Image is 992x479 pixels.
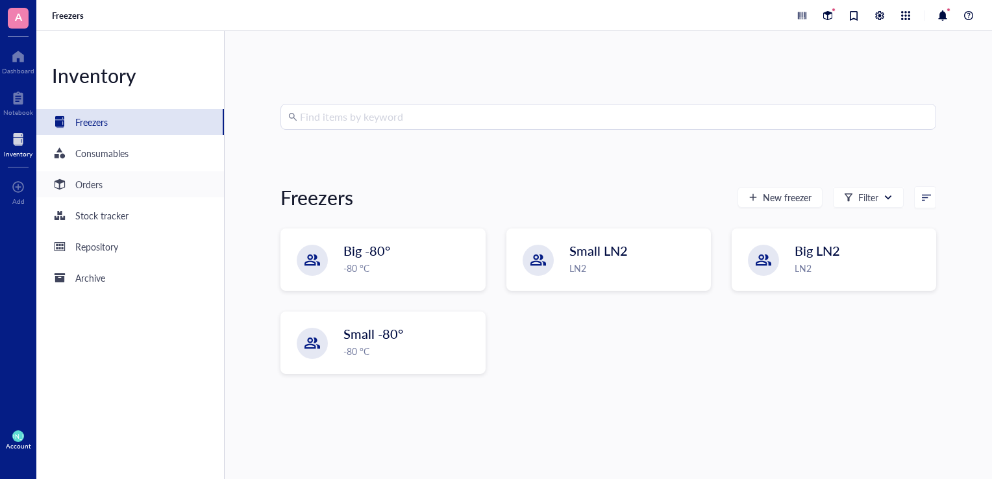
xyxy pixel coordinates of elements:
a: Stock tracker [36,203,224,228]
span: Big -80° [343,241,390,260]
div: LN2 [795,261,928,275]
a: Orders [36,171,224,197]
a: Repository [36,234,224,260]
a: Freezers [52,10,86,21]
div: Stock tracker [75,208,129,223]
div: Consumables [75,146,129,160]
div: Dashboard [2,67,34,75]
div: Inventory [4,150,32,158]
div: Freezers [75,115,108,129]
span: Big LN2 [795,241,840,260]
button: New freezer [738,187,823,208]
div: Filter [858,190,878,204]
div: Inventory [36,62,224,88]
a: Inventory [4,129,32,158]
div: -80 °C [343,344,477,358]
a: Freezers [36,109,224,135]
div: LN2 [569,261,702,275]
div: Archive [75,271,105,285]
div: Repository [75,239,118,254]
span: New freezer [763,192,812,203]
a: Consumables [36,140,224,166]
span: Small -80° [343,325,403,343]
div: Add [12,197,25,205]
span: Small LN2 [569,241,628,260]
div: -80 °C [343,261,477,275]
a: Notebook [3,88,33,116]
div: Orders [75,177,103,191]
div: Account [6,442,31,450]
a: Dashboard [2,46,34,75]
a: Archive [36,265,224,291]
div: Freezers [280,184,353,210]
span: A [15,8,22,25]
div: Notebook [3,108,33,116]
